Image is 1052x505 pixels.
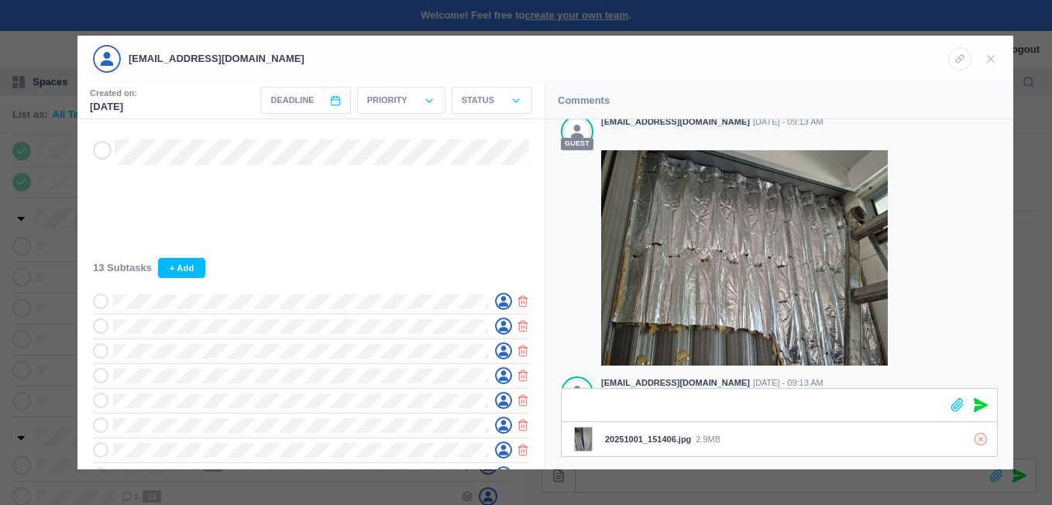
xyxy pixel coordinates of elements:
p: Priority [367,94,407,107]
p: Comments [558,93,610,108]
p: [DATE] [90,99,137,115]
span: 2.9MB [696,433,720,446]
span: Deadline [270,94,314,107]
small: Created on: [90,87,137,100]
span: 20251001_151406.jpg [605,433,691,446]
p: [EMAIL_ADDRESS][DOMAIN_NAME] [129,51,304,67]
p: Status [462,94,494,107]
img: 20251001_151406.jpg [574,427,593,452]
